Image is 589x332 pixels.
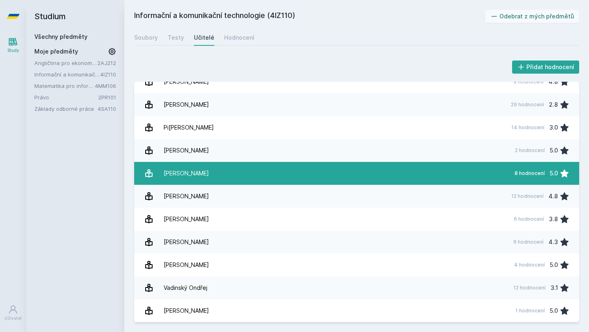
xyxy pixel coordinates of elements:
a: 4MM106 [95,83,116,89]
div: [PERSON_NAME] [164,188,209,204]
div: [PERSON_NAME] [164,211,209,227]
a: 2PR101 [98,94,116,101]
a: Uživatel [2,301,25,325]
a: Soubory [134,29,158,46]
div: Soubory [134,34,158,42]
a: 4IZ110 [100,71,116,78]
div: 29 hodnocení [511,101,544,108]
a: Study [2,33,25,58]
div: Pi[PERSON_NAME] [164,119,214,136]
a: [PERSON_NAME] 8 hodnocení 5.0 [134,162,579,185]
div: Vadinský Ondřej [164,280,207,296]
div: 5.0 [550,142,558,159]
a: Pi[PERSON_NAME] 14 hodnocení 3.0 [134,116,579,139]
div: Hodnocení [224,34,254,42]
div: 9 hodnocení [513,79,544,85]
div: 3.8 [549,211,558,227]
div: [PERSON_NAME] [164,234,209,250]
div: 3.0 [549,119,558,136]
a: Angličtina pro ekonomická studia 2 (B2/C1) [34,59,97,67]
a: 2AJ212 [97,60,116,66]
a: [PERSON_NAME] 4 hodnocení 5.0 [134,253,579,276]
a: Informační a komunikační technologie [34,70,100,79]
a: [PERSON_NAME] 1 hodnocení 5.0 [134,299,579,322]
a: [PERSON_NAME] 6 hodnocení 3.8 [134,208,579,231]
a: [PERSON_NAME] 6 hodnocení 4.3 [134,231,579,253]
div: [PERSON_NAME] [164,303,209,319]
div: [PERSON_NAME] [164,74,209,90]
a: Vadinský Ondřej 12 hodnocení 3.1 [134,276,579,299]
div: 6 hodnocení [513,239,544,245]
div: 6 hodnocení [514,216,544,222]
div: [PERSON_NAME] [164,257,209,273]
a: [PERSON_NAME] 29 hodnocení 2.8 [134,93,579,116]
a: Učitelé [194,29,214,46]
a: 4SA110 [98,105,116,112]
span: Moje předměty [34,47,78,56]
a: [PERSON_NAME] 9 hodnocení 4.8 [134,70,579,93]
div: Study [7,47,19,54]
div: 1 hodnocení [515,307,545,314]
div: Učitelé [194,34,214,42]
div: 3.1 [551,280,558,296]
a: Všechny předměty [34,33,88,40]
button: Odebrat z mých předmětů [485,10,580,23]
div: 4 hodnocení [514,262,545,268]
div: 8 hodnocení [515,170,545,177]
a: [PERSON_NAME] 12 hodnocení 4.8 [134,185,579,208]
div: [PERSON_NAME] [164,96,209,113]
div: 4.8 [549,188,558,204]
div: [PERSON_NAME] [164,142,209,159]
div: 2 hodnocení [515,147,545,154]
a: Matematika pro informatiky [34,82,95,90]
a: [PERSON_NAME] 2 hodnocení 5.0 [134,139,579,162]
div: 2.8 [549,96,558,113]
h2: Informační a komunikační technologie (4IZ110) [134,10,485,23]
div: 12 hodnocení [511,193,544,200]
a: Testy [168,29,184,46]
div: 5.0 [550,303,558,319]
a: Právo [34,93,98,101]
a: Hodnocení [224,29,254,46]
a: Základy odborné práce [34,105,98,113]
div: Uživatel [4,315,22,321]
div: 12 hodnocení [513,285,546,291]
div: 5.0 [550,165,558,182]
div: [PERSON_NAME] [164,165,209,182]
div: 4.3 [549,234,558,250]
div: Testy [168,34,184,42]
div: 14 hodnocení [511,124,544,131]
div: 5.0 [550,257,558,273]
div: 4.8 [549,74,558,90]
button: Přidat hodnocení [512,61,580,74]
